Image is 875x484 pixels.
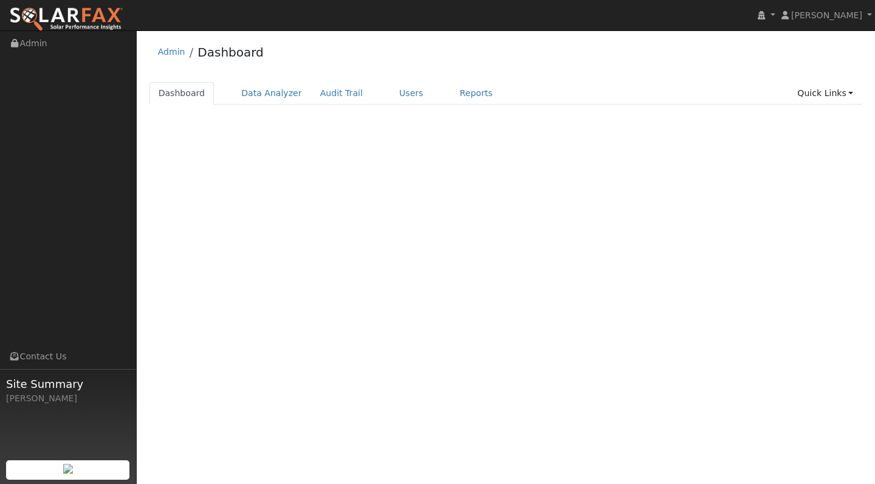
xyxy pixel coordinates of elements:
[788,82,862,105] a: Quick Links
[390,82,433,105] a: Users
[311,82,372,105] a: Audit Trail
[197,45,264,60] a: Dashboard
[451,82,502,105] a: Reports
[158,47,185,57] a: Admin
[232,82,311,105] a: Data Analyzer
[149,82,214,105] a: Dashboard
[791,10,862,20] span: [PERSON_NAME]
[63,464,73,474] img: retrieve
[6,376,130,392] span: Site Summary
[9,7,123,32] img: SolarFax
[6,392,130,405] div: [PERSON_NAME]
